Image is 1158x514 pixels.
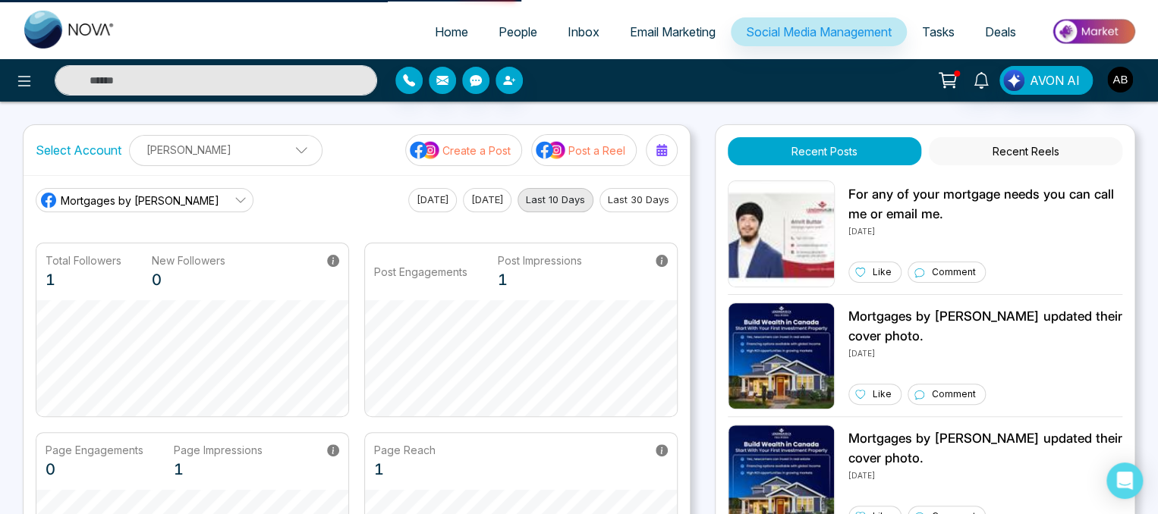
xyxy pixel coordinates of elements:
[1003,70,1024,91] img: Lead Flow
[985,24,1016,39] span: Deals
[599,188,678,212] button: Last 30 Days
[518,188,593,212] button: Last 10 Days
[728,180,835,287] img: Unable to load img.
[568,143,625,158] p: Post a Reel
[1039,14,1149,49] img: Market-place.gif
[873,387,892,401] p: Like
[1107,67,1133,92] img: User Avatar
[848,185,1122,224] p: For any of your mortgage needs you can call me or email me.
[174,442,263,458] p: Page Impressions
[932,265,976,279] p: Comment
[374,458,436,481] p: 1
[552,17,615,46] a: Inbox
[374,442,436,458] p: Page Reach
[932,387,976,401] p: Comment
[929,137,1122,165] button: Recent Reels
[174,458,263,481] p: 1
[1030,71,1080,89] span: AVON AI
[46,268,121,291] p: 1
[848,429,1122,468] p: Mortgages by [PERSON_NAME] updated their cover photo.
[848,224,1122,237] p: [DATE]
[536,140,566,160] img: social-media-icon
[848,307,1122,346] p: Mortgages by [PERSON_NAME] updated their cover photo.
[46,442,143,458] p: Page Engagements
[46,252,121,268] p: Total Followers
[907,17,970,46] a: Tasks
[848,346,1122,359] p: [DATE]
[615,17,731,46] a: Email Marketing
[499,24,537,39] span: People
[405,134,522,166] button: social-media-iconCreate a Post
[435,24,468,39] span: Home
[410,140,440,160] img: social-media-icon
[483,17,552,46] a: People
[922,24,955,39] span: Tasks
[568,24,599,39] span: Inbox
[728,137,921,165] button: Recent Posts
[408,188,457,212] button: [DATE]
[731,17,907,46] a: Social Media Management
[152,268,225,291] p: 0
[999,66,1093,95] button: AVON AI
[46,458,143,481] p: 0
[970,17,1031,46] a: Deals
[463,188,511,212] button: [DATE]
[728,302,835,409] img: Unable to load img.
[848,468,1122,481] p: [DATE]
[746,24,892,39] span: Social Media Management
[24,11,115,49] img: Nova CRM Logo
[1106,462,1143,499] div: Open Intercom Messenger
[61,193,219,208] span: Mortgages by [PERSON_NAME]
[420,17,483,46] a: Home
[498,268,582,291] p: 1
[36,141,121,159] label: Select Account
[374,264,467,280] p: Post Engagements
[531,134,637,166] button: social-media-iconPost a Reel
[630,24,716,39] span: Email Marketing
[139,137,313,162] p: [PERSON_NAME]
[442,143,511,158] p: Create a Post
[873,265,892,279] p: Like
[498,252,582,268] p: Post Impressions
[152,252,225,268] p: New Followers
